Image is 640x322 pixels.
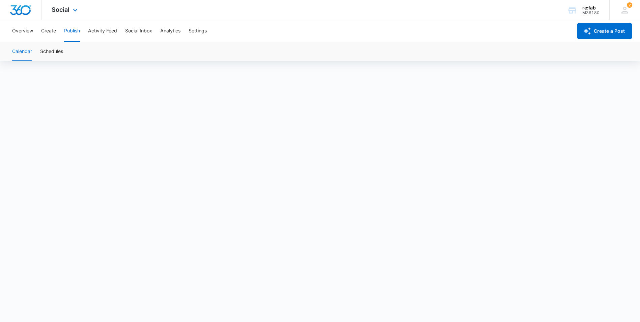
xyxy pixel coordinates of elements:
[41,20,56,42] button: Create
[12,42,32,61] button: Calendar
[88,20,117,42] button: Activity Feed
[189,20,207,42] button: Settings
[125,20,152,42] button: Social Inbox
[52,6,69,13] span: Social
[627,2,632,8] div: notifications count
[582,5,600,10] div: account name
[160,20,180,42] button: Analytics
[627,2,632,8] span: 2
[577,23,632,39] button: Create a Post
[40,42,63,61] button: Schedules
[12,20,33,42] button: Overview
[582,10,600,15] div: account id
[64,20,80,42] button: Publish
